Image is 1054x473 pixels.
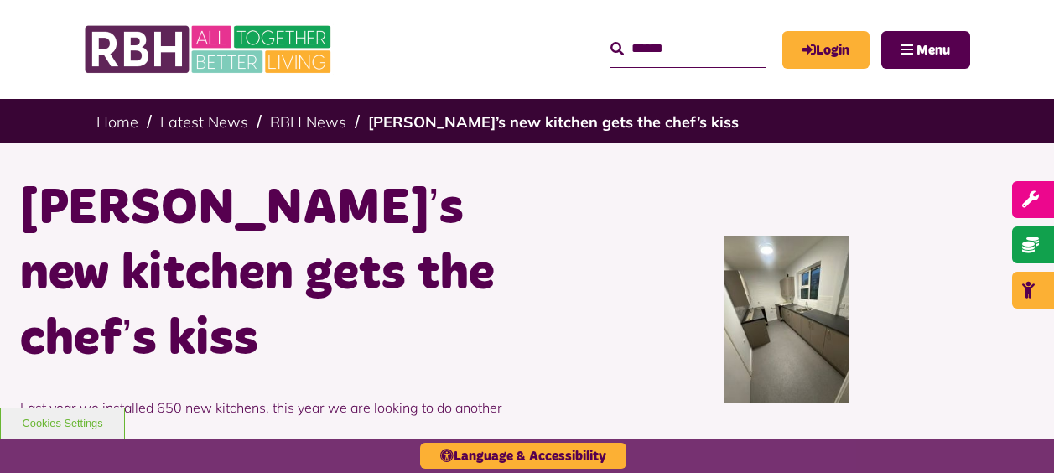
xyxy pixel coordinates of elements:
a: Latest News [160,112,248,132]
img: 554655556 1822805482449436 8825023636526955199 N (1) [724,236,850,403]
a: RBH News [270,112,346,132]
h1: [PERSON_NAME]’s new kitchen gets the chef’s kiss [20,176,515,372]
span: Menu [916,44,950,57]
p: Last year we installed 650 new kitchens, this year we are looking to do another 650 [20,372,515,463]
iframe: Netcall Web Assistant for live chat [979,398,1054,473]
button: Navigation [881,31,970,69]
a: Home [96,112,138,132]
button: Language & Accessibility [420,443,626,469]
img: RBH [84,17,335,82]
a: MyRBH [782,31,870,69]
a: [PERSON_NAME]’s new kitchen gets the chef’s kiss [368,112,739,132]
